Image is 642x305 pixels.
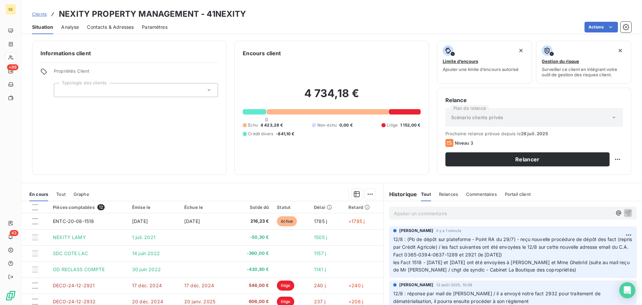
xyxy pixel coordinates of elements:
[236,234,269,241] span: -50,30 €
[184,218,200,224] span: [DATE]
[60,87,65,93] input: Ajouter une valeur
[5,4,16,15] div: SE
[584,22,618,32] button: Actions
[132,283,162,288] span: 17 déc. 2024
[40,49,218,57] h6: Informations client
[387,122,398,128] span: Litige
[265,117,268,122] span: 0
[314,283,326,288] span: 240 j
[317,122,337,128] span: Non-échu
[132,218,148,224] span: [DATE]
[61,24,79,30] span: Analyse
[421,192,431,197] span: Tout
[32,24,53,30] span: Situation
[439,192,458,197] span: Relances
[542,67,626,77] span: Surveiller ce client en intégrant votre outil de gestion des risques client.
[236,205,269,210] div: Solde dû
[466,192,497,197] span: Commentaires
[542,59,579,64] span: Gestion du risque
[536,41,631,84] button: Gestion du risqueSurveiller ce client en intégrant votre outil de gestion des risques client.
[74,192,89,197] span: Graphe
[32,11,47,17] a: Clients
[619,282,635,298] div: Open Intercom Messenger
[132,250,160,256] span: 14 juin 2022
[276,131,294,137] span: -841,10 €
[236,218,269,225] span: 216,23 €
[53,250,88,256] span: SDC COTE LAC
[521,131,548,136] span: 28 juil. 2025
[277,205,306,210] div: Statut
[339,122,353,128] span: 0,00 €
[436,229,461,233] span: il y a 1 minute
[87,24,134,30] span: Contacts & Adresses
[184,205,228,210] div: Échue le
[59,8,246,20] h3: NEXITY PROPERTY MANAGEMENT - 41NEXITY
[314,218,327,224] span: 1785 j
[314,299,325,304] span: 237 j
[400,122,421,128] span: 1 152,00 €
[248,122,258,128] span: Échu
[348,283,363,288] span: +240 j
[29,192,48,197] span: En cours
[56,192,66,197] span: Tout
[236,298,269,305] span: 606,00 €
[451,114,503,121] span: Scénario clients privés
[54,68,218,78] span: Propriétés Client
[53,283,95,288] span: DECO-24-12-2921
[314,205,340,210] div: Délai
[132,205,176,210] div: Émise le
[142,24,168,30] span: Paramètres
[5,66,16,76] a: +99
[53,204,124,210] div: Pièces comptables
[53,218,94,224] span: ENTC-20-08-1518
[236,266,269,273] span: -430,80 €
[10,230,18,236] span: 43
[445,96,623,104] h6: Relance
[184,283,214,288] span: 17 déc. 2024
[348,218,364,224] span: +1785 j
[455,140,473,146] span: Niveau 3
[443,59,478,64] span: Limite d’encours
[5,290,16,301] img: Logo LeanPay
[260,122,283,128] span: 4 423,28 €
[399,228,434,234] span: [PERSON_NAME]
[393,291,602,304] span: 12/8 : réponse par mail de [PERSON_NAME] / il a envoyé notre fact 2932 pour traitement de dématér...
[399,282,434,288] span: [PERSON_NAME]
[7,64,18,70] span: +99
[314,234,327,240] span: 1505 j
[53,266,105,272] span: OD RECLASS COMPTE
[236,250,269,257] span: -360,00 €
[132,299,163,304] span: 20 déc. 2024
[97,204,105,210] span: 12
[132,266,161,272] span: 30 juin 2022
[53,234,86,240] span: NEXITY LAMY
[277,281,294,291] span: litige
[348,205,380,210] div: Retard
[348,299,363,304] span: +206 j
[243,87,420,107] h2: 4 734,18 €
[277,216,297,226] span: échue
[184,299,215,304] span: 20 janv. 2025
[132,234,155,240] span: 1 juil. 2021
[314,266,326,272] span: 1141 j
[445,131,623,136] span: Prochaine relance prévue depuis le
[314,250,326,256] span: 1157 j
[436,283,472,287] span: 12 août 2025, 10:38
[393,236,634,273] span: 12/8 : (Pb de dépôt sur plateforme - Point RA du 29/7) - reçu nouvelle procédure de dépôt des fac...
[248,131,273,137] span: Crédit divers
[445,152,610,166] button: Relancer
[384,190,417,198] h6: Historique
[236,282,269,289] span: 546,00 €
[243,49,281,57] h6: Encours client
[53,299,96,304] span: DECO-24-12-2932
[443,67,519,72] span: Ajouter une limite d’encours autorisé
[505,192,531,197] span: Portail client
[437,41,532,84] button: Limite d’encoursAjouter une limite d’encours autorisé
